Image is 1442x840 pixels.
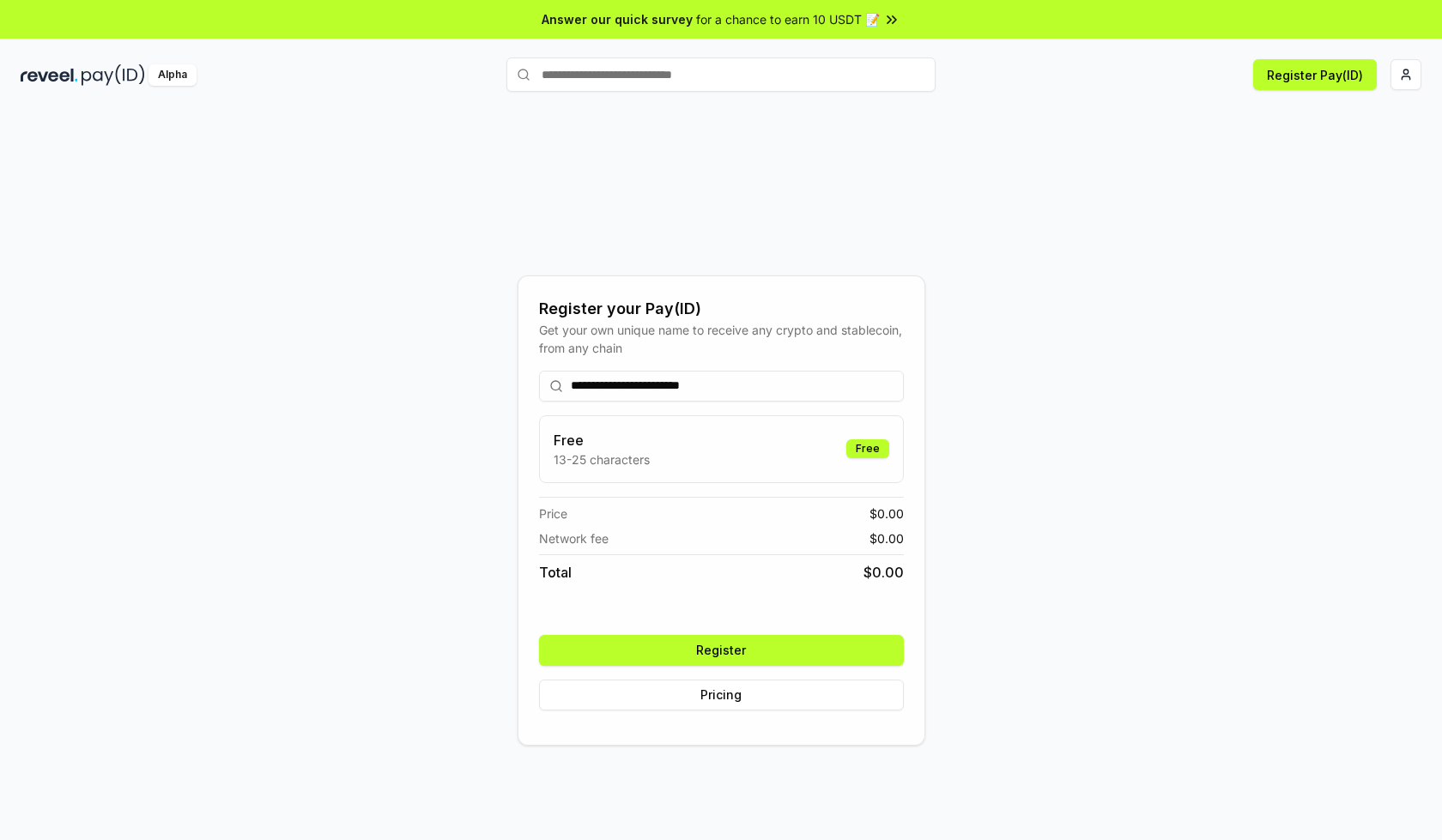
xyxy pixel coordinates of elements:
div: Get your own unique name to receive any crypto and stablecoin, from any chain [539,321,904,357]
button: Register [539,635,904,666]
img: pay_id [82,64,145,86]
div: Register your Pay(ID) [539,297,904,321]
div: Alpha [148,64,197,86]
span: $ 0.00 [863,562,904,583]
span: Total [539,562,572,583]
span: for a chance to earn 10 USDT 📝 [696,10,880,28]
div: Free [846,439,889,458]
h3: Free [554,430,650,450]
span: Network fee [539,529,609,547]
button: Register Pay(ID) [1253,59,1377,90]
button: Pricing [539,680,904,710]
span: $ 0.00 [869,529,904,547]
span: $ 0.00 [869,505,904,523]
img: reveel_dark [21,64,78,86]
p: 13-25 characters [554,450,650,468]
span: Price [539,505,567,523]
span: Answer our quick survey [542,10,693,28]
